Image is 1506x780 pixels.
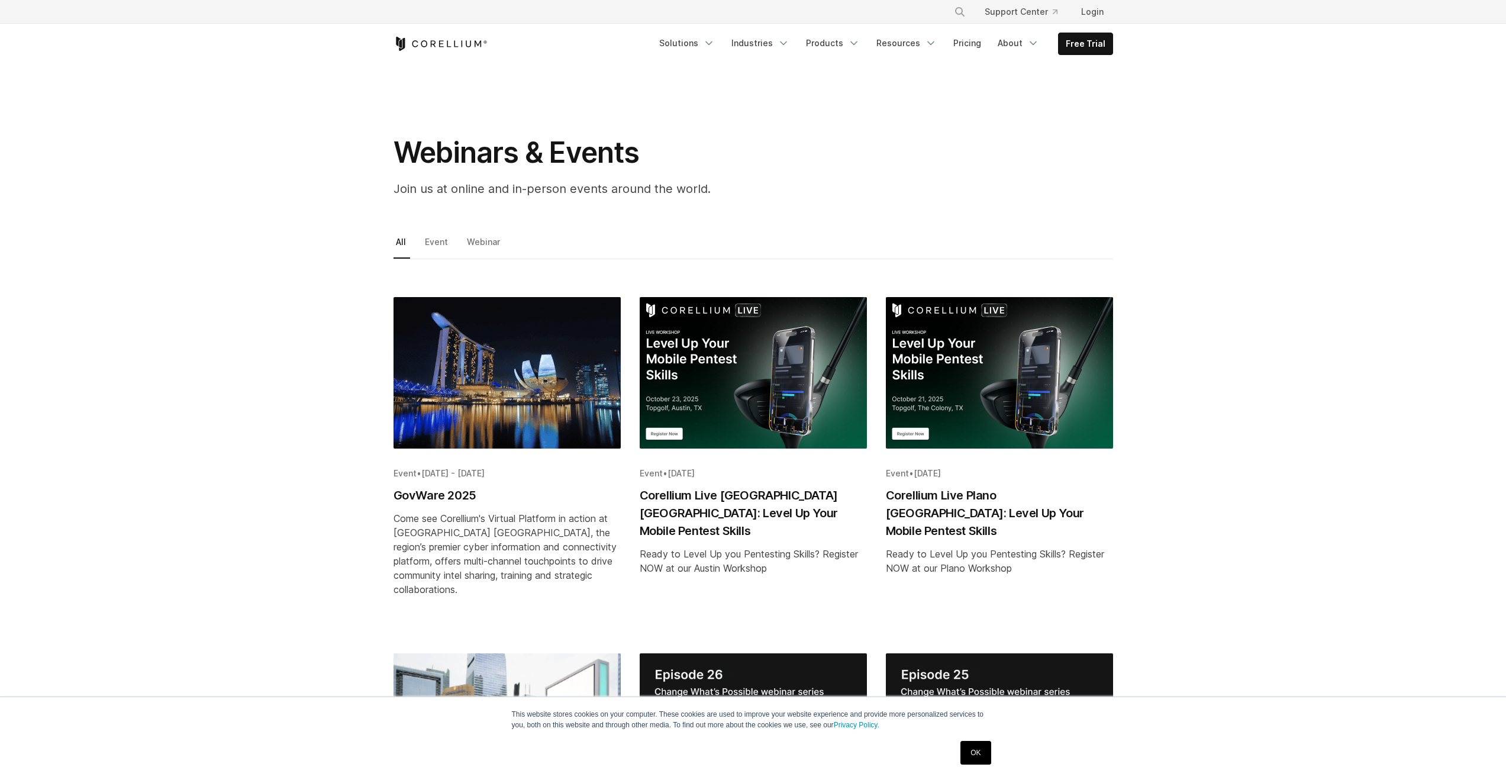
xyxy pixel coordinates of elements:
a: Event [423,234,452,259]
a: Free Trial [1059,33,1112,54]
span: [DATE] [914,468,941,478]
a: OK [960,741,991,765]
button: Search [949,1,970,22]
a: Resources [869,33,944,54]
div: • [640,468,867,479]
h1: Webinars & Events [394,135,867,170]
span: [DATE] [667,468,695,478]
div: • [886,468,1113,479]
h2: GovWare 2025 [394,486,621,504]
span: [DATE] - [DATE] [421,468,485,478]
p: This website stores cookies on your computer. These cookies are used to improve your website expe... [512,709,995,730]
div: Ready to Level Up you Pentesting Skills? Register NOW at our Austin Workshop [640,547,867,575]
a: Products [799,33,867,54]
p: Join us at online and in-person events around the world. [394,180,867,198]
img: GovWare 2025 [394,297,621,449]
div: Navigation Menu [652,33,1113,55]
a: Webinar [465,234,504,259]
a: All [394,234,410,259]
a: Pricing [946,33,988,54]
h2: Corellium Live Plano [GEOGRAPHIC_DATA]: Level Up Your Mobile Pentest Skills [886,486,1113,540]
img: Corellium Live Austin TX: Level Up Your Mobile Pentest Skills [640,297,867,449]
a: Support Center [975,1,1067,22]
a: Industries [724,33,796,54]
div: Come see Corellium's Virtual Platform in action at [GEOGRAPHIC_DATA] [GEOGRAPHIC_DATA], the regio... [394,511,621,597]
a: Login [1072,1,1113,22]
h2: Corellium Live [GEOGRAPHIC_DATA] [GEOGRAPHIC_DATA]: Level Up Your Mobile Pentest Skills [640,486,867,540]
a: Blog post summary: Corellium Live Plano TX: Level Up Your Mobile Pentest Skills [886,297,1113,634]
div: Ready to Level Up you Pentesting Skills? Register NOW at our Plano Workshop [886,547,1113,575]
img: Corellium Live Plano TX: Level Up Your Mobile Pentest Skills [886,297,1113,449]
a: Corellium Home [394,37,488,51]
div: • [394,468,621,479]
a: Blog post summary: Corellium Live Austin TX: Level Up Your Mobile Pentest Skills [640,297,867,634]
a: About [991,33,1046,54]
a: Privacy Policy. [834,721,879,729]
span: Event [394,468,417,478]
a: Solutions [652,33,722,54]
div: Navigation Menu [940,1,1113,22]
span: Event [640,468,663,478]
span: Event [886,468,909,478]
a: Blog post summary: GovWare 2025 [394,297,621,634]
